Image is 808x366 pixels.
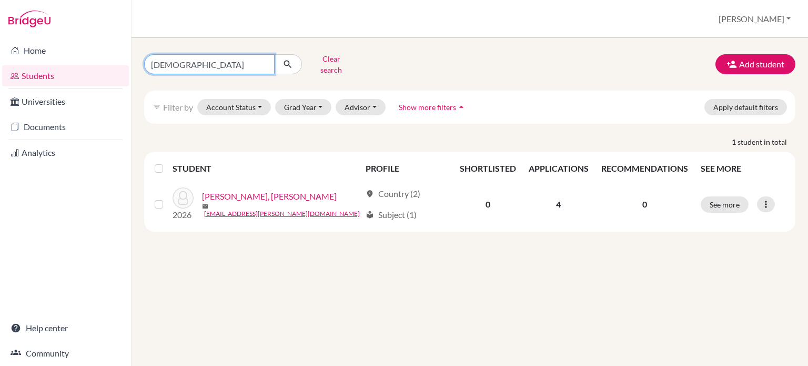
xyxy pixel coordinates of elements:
button: Grad Year [275,99,332,115]
a: Students [2,65,129,86]
span: student in total [738,136,795,147]
a: [EMAIL_ADDRESS][PERSON_NAME][DOMAIN_NAME] [204,209,360,219]
th: RECOMMENDATIONS [595,156,694,181]
strong: 1 [732,136,738,147]
span: Show more filters [399,103,456,112]
a: Universities [2,91,129,112]
img: Bridge-U [8,11,50,27]
th: STUDENT [173,156,359,181]
a: Help center [2,318,129,339]
span: Filter by [163,102,193,112]
a: Analytics [2,142,129,163]
a: Community [2,343,129,364]
button: Apply default filters [704,99,787,115]
i: arrow_drop_up [456,102,467,112]
div: Subject (1) [366,209,417,221]
button: See more [701,196,749,213]
button: Show more filtersarrow_drop_up [390,99,476,115]
th: APPLICATIONS [522,156,595,181]
th: SHORTLISTED [453,156,522,181]
input: Find student by name... [144,54,275,74]
button: Clear search [302,51,360,78]
th: PROFILE [359,156,453,181]
button: Account Status [197,99,271,115]
button: Advisor [336,99,386,115]
p: 0 [601,198,688,211]
i: filter_list [153,103,161,111]
td: 4 [522,181,595,227]
span: mail [202,203,208,210]
a: Documents [2,116,129,137]
a: [PERSON_NAME], [PERSON_NAME] [202,190,337,203]
div: Country (2) [366,187,420,200]
span: local_library [366,211,374,219]
a: Home [2,40,129,61]
p: 2026 [173,209,194,221]
button: [PERSON_NAME] [714,9,795,29]
th: SEE MORE [694,156,791,181]
span: location_on [366,190,374,198]
td: 0 [453,181,522,227]
button: Add student [715,54,795,74]
img: Gutiérrez Arce, Yefri Damián [173,187,194,209]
